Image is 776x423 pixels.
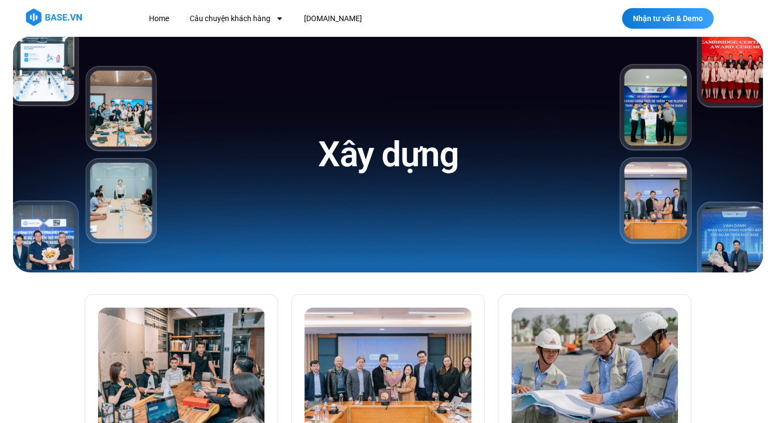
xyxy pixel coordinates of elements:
[182,9,292,29] a: Câu chuyện khách hàng
[622,8,714,29] a: Nhận tư vấn & Demo
[141,9,177,29] a: Home
[296,9,370,29] a: [DOMAIN_NAME]
[633,15,703,22] span: Nhận tư vấn & Demo
[141,9,554,29] nav: Menu
[318,132,458,177] h1: Xây dựng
